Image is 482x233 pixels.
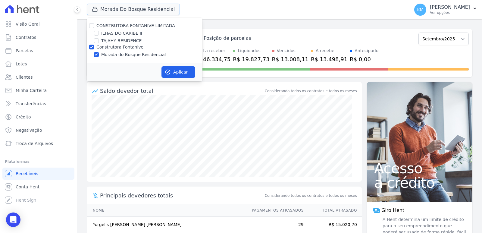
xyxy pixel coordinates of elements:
th: Total Atrasado [304,204,362,217]
span: a crédito [374,175,465,190]
label: ILHAS DO CARIBE II [101,30,142,36]
div: R$ 19.827,73 [233,55,269,63]
label: TAJAHY RESIDENCE [101,38,142,44]
th: Nome [87,204,246,217]
div: Antecipado [355,48,378,54]
div: R$ 13.008,11 [272,55,308,63]
span: KM [417,8,423,12]
div: Liquidados [238,48,261,54]
span: Acesso [374,161,465,175]
a: Transferências [2,98,74,110]
td: 29 [246,217,304,233]
a: Troca de Arquivos [2,137,74,150]
a: Visão Geral [2,18,74,30]
a: Clientes [2,71,74,83]
button: Aplicar [161,66,195,78]
span: Visão Geral [16,21,40,27]
span: Giro Hent [381,207,404,214]
span: Transferências [16,101,46,107]
div: A receber [316,48,336,54]
a: Parcelas [2,45,74,57]
span: Conta Hent [16,184,39,190]
a: Minha Carteira [2,84,74,96]
a: Contratos [2,31,74,43]
a: Recebíveis [2,168,74,180]
label: CONSTRUTORA FONTANIVE LIMITADA [96,23,175,28]
p: [PERSON_NAME] [430,4,470,10]
div: Plataformas [5,158,72,165]
label: Construtora Fontanive [96,45,143,49]
span: Lotes [16,61,27,67]
div: Posição de parcelas [204,35,251,42]
button: KM [PERSON_NAME] Ver opções [409,1,482,18]
a: Lotes [2,58,74,70]
span: Minha Carteira [16,87,47,93]
span: Troca de Arquivos [16,140,53,146]
span: Crédito [16,114,31,120]
a: Conta Hent [2,181,74,193]
div: Considerando todos os contratos e todos os meses [265,88,357,94]
div: Vencidos [277,48,296,54]
td: Yorgelis [PERSON_NAME] [PERSON_NAME] [87,217,246,233]
th: Pagamentos Atrasados [246,204,304,217]
span: Negativação [16,127,42,133]
a: Crédito [2,111,74,123]
span: Recebíveis [16,171,38,177]
div: Total a receber [194,48,230,54]
span: Clientes [16,74,33,80]
div: R$ 0,00 [350,55,378,63]
div: R$ 13.498,91 [311,55,347,63]
div: Open Intercom Messenger [6,213,20,227]
a: Negativação [2,124,74,136]
div: R$ 46.334,75 [194,55,230,63]
span: Parcelas [16,48,33,54]
span: Principais devedores totais [100,191,264,200]
span: Contratos [16,34,36,40]
p: Ver opções [430,10,470,15]
span: Considerando todos os contratos e todos os meses [265,193,357,198]
button: Morada Do Bosque Residencial [87,4,180,15]
div: Saldo devedor total [100,87,264,95]
label: Morada do Bosque Residencial [101,52,166,58]
td: R$ 15.020,70 [304,217,362,233]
